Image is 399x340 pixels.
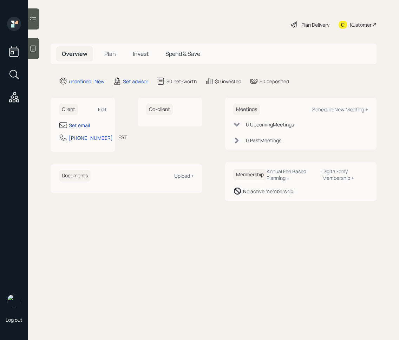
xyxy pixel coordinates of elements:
div: EST [118,133,127,141]
div: $0 invested [215,78,241,85]
div: Annual Fee Based Planning + [267,168,317,181]
div: 0 Past Meeting s [246,137,281,144]
div: Plan Delivery [301,21,329,28]
h6: Documents [59,170,91,182]
span: Overview [62,50,87,58]
div: Set email [69,122,90,129]
h6: Meetings [233,104,260,115]
div: $0 net-worth [166,78,197,85]
div: undefined · New [69,78,105,85]
h6: Co-client [146,104,173,115]
div: [PHONE_NUMBER] [69,134,113,142]
span: Spend & Save [165,50,200,58]
div: Edit [98,106,107,113]
div: Log out [6,316,22,323]
span: Invest [133,50,149,58]
div: Upload + [174,172,194,179]
div: 0 Upcoming Meeting s [246,121,294,128]
h6: Client [59,104,78,115]
div: Schedule New Meeting + [312,106,368,113]
span: Plan [104,50,116,58]
div: Set advisor [123,78,148,85]
div: $0 deposited [260,78,289,85]
div: Digital-only Membership + [322,168,368,181]
div: No active membership [243,188,293,195]
h6: Membership [233,169,267,181]
img: retirable_logo.png [7,294,21,308]
div: Kustomer [350,21,372,28]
